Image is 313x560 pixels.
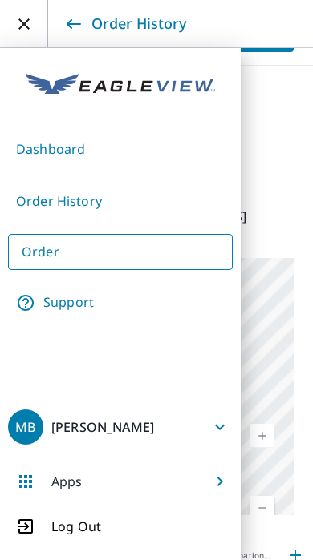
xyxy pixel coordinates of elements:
p: [PERSON_NAME] [51,418,154,436]
a: EV Logo [16,64,225,107]
a: Dashboard [8,130,233,169]
p: Apps [51,472,83,491]
a: Order [8,234,233,270]
button: Log Out [8,517,233,536]
a: Current Level 17, Zoom Out [250,496,274,520]
div: MB [8,409,43,445]
button: Apps [8,462,233,501]
a: Support [8,283,233,323]
img: EV Logo [26,74,215,98]
a: Order History [62,10,187,38]
a: Order History [8,182,233,221]
p: Log Out [51,517,101,536]
a: Current Level 17, Zoom In [250,424,274,448]
button: MB[PERSON_NAME] [8,408,233,446]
